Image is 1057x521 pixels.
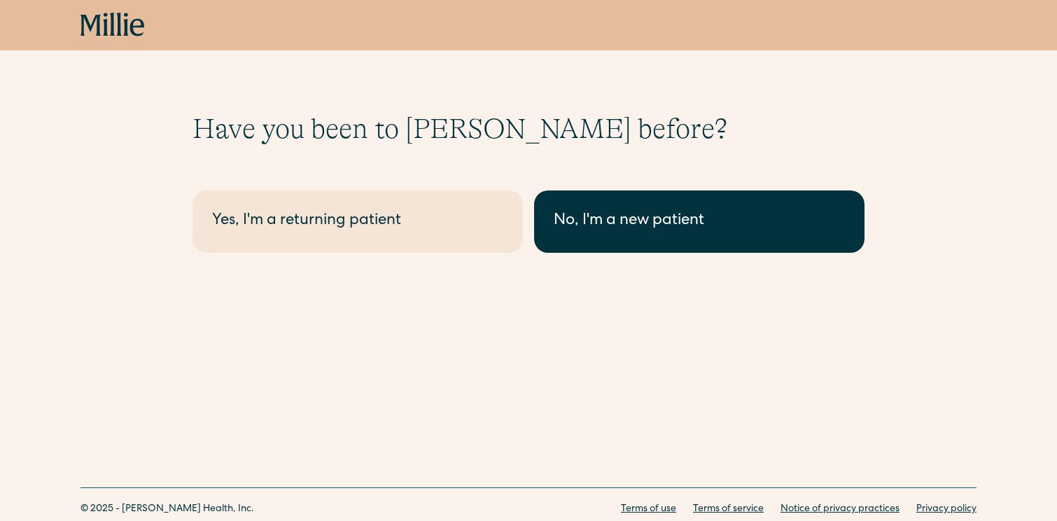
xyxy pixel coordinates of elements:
a: Yes, I'm a returning patient [192,190,523,253]
h1: Have you been to [PERSON_NAME] before? [192,112,864,146]
a: Terms of service [693,502,764,517]
a: No, I'm a new patient [534,190,864,253]
div: Yes, I'm a returning patient [212,210,503,233]
div: © 2025 - [PERSON_NAME] Health, Inc. [80,502,254,517]
a: Terms of use [621,502,676,517]
a: Notice of privacy practices [780,502,899,517]
a: Privacy policy [916,502,976,517]
div: No, I'm a new patient [554,210,845,233]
